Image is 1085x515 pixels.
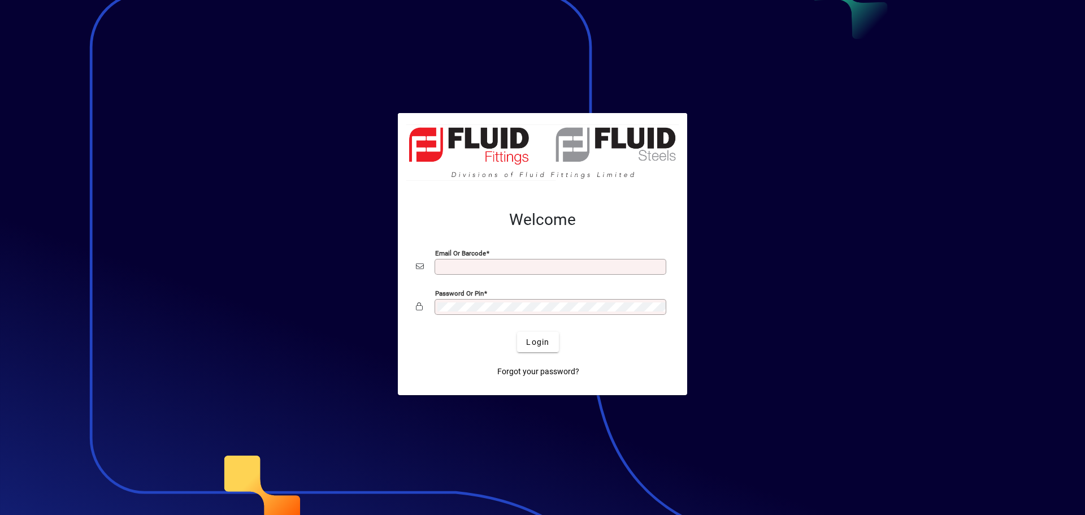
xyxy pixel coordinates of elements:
mat-label: Password or Pin [435,289,484,297]
button: Login [517,332,558,352]
mat-label: Email or Barcode [435,249,486,257]
h2: Welcome [416,210,669,230]
span: Forgot your password? [497,366,579,378]
span: Login [526,336,549,348]
a: Forgot your password? [493,361,584,382]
